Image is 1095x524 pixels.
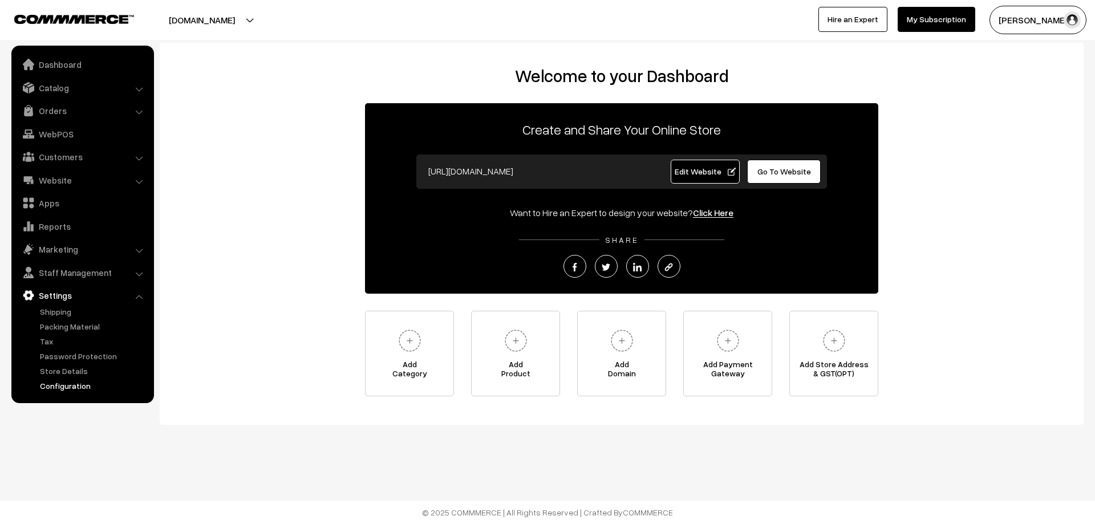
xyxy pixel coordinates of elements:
img: COMMMERCE [14,15,134,23]
img: plus.svg [500,325,532,356]
a: Marketing [14,239,150,259]
span: Add Category [366,360,453,383]
h2: Welcome to your Dashboard [171,66,1072,86]
a: WebPOS [14,124,150,144]
a: Click Here [693,207,733,218]
a: Store Details [37,365,150,377]
span: Add Payment Gateway [684,360,772,383]
a: Customers [14,147,150,167]
img: plus.svg [712,325,744,356]
a: Shipping [37,306,150,318]
p: Create and Share Your Online Store [365,119,878,140]
span: Go To Website [757,166,811,176]
a: Catalog [14,78,150,98]
a: AddProduct [471,311,560,396]
a: Edit Website [671,160,740,184]
img: plus.svg [606,325,638,356]
a: Dashboard [14,54,150,75]
a: Staff Management [14,262,150,283]
span: Add Product [472,360,559,383]
a: Apps [14,193,150,213]
a: Packing Material [37,320,150,332]
a: Reports [14,216,150,237]
a: Password Protection [37,350,150,362]
a: Hire an Expert [818,7,887,32]
span: Add Store Address & GST(OPT) [790,360,878,383]
a: COMMMERCE [14,11,114,25]
a: COMMMERCE [623,507,673,517]
a: Configuration [37,380,150,392]
a: Add Store Address& GST(OPT) [789,311,878,396]
span: Edit Website [675,166,736,176]
img: user [1064,11,1081,29]
span: Add Domain [578,360,666,383]
div: Want to Hire an Expert to design your website? [365,206,878,220]
a: Add PaymentGateway [683,311,772,396]
a: Orders [14,100,150,121]
button: [DOMAIN_NAME] [129,6,275,34]
a: Website [14,170,150,190]
a: AddCategory [365,311,454,396]
span: SHARE [599,235,644,245]
a: Go To Website [747,160,821,184]
a: Settings [14,285,150,306]
img: plus.svg [394,325,425,356]
img: plus.svg [818,325,850,356]
a: AddDomain [577,311,666,396]
a: Tax [37,335,150,347]
button: [PERSON_NAME] [989,6,1086,34]
a: My Subscription [898,7,975,32]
